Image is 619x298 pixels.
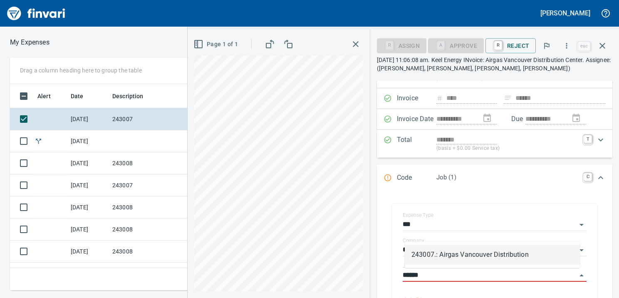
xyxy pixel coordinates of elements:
[576,244,587,256] button: Open
[20,66,142,74] p: Drag a column heading here to group the table
[184,241,246,263] td: AP Invoices
[37,91,62,101] span: Alert
[576,36,612,56] span: Close invoice
[584,173,592,181] a: C
[192,37,241,52] button: Page 1 of 1
[109,174,184,196] td: 243007
[109,263,184,285] td: 243008
[184,219,246,241] td: AP Invoices
[67,174,109,196] td: [DATE]
[377,130,612,158] div: Expand
[578,42,590,51] a: esc
[71,91,94,101] span: Date
[377,164,612,192] div: Expand
[584,135,592,143] a: T
[109,108,184,130] td: 243007
[71,91,84,101] span: Date
[109,219,184,241] td: 243008
[184,130,246,152] td: AP Invoices
[67,263,109,285] td: [DATE]
[109,196,184,219] td: 243008
[109,241,184,263] td: 243008
[10,37,50,47] p: My Expenses
[67,196,109,219] td: [DATE]
[67,130,109,152] td: [DATE]
[540,9,590,17] h5: [PERSON_NAME]
[67,219,109,241] td: [DATE]
[67,152,109,174] td: [DATE]
[403,213,433,218] label: Expense Type
[67,108,109,130] td: [DATE]
[538,7,592,20] button: [PERSON_NAME]
[557,37,576,55] button: More
[403,263,411,268] label: Job
[377,56,612,72] p: [DATE] 11:06:08 am. Keel Energy INvoice: Airgas Vancouver Distribution Center. Assignee: ([PERSON...
[195,39,238,50] span: Page 1 of 1
[576,219,587,231] button: Open
[10,37,50,47] nav: breadcrumb
[184,196,246,219] td: AP Invoices
[5,3,67,23] img: Finvari
[184,152,246,174] td: AP Invoices
[109,152,184,174] td: 243008
[576,270,587,281] button: Close
[397,135,436,153] p: Total
[34,138,43,144] span: Split transaction
[112,91,154,101] span: Description
[377,42,426,49] div: Assign
[492,39,529,53] span: Reject
[485,38,536,53] button: RReject
[397,173,436,184] p: Code
[428,42,484,49] div: Job required
[405,245,580,265] li: 243007.: Airgas Vancouver Distribution
[537,37,556,55] button: Flag
[37,91,51,101] span: Alert
[184,108,246,130] td: AP Invoices
[67,241,109,263] td: [DATE]
[184,263,246,285] td: AP Invoices
[436,144,579,153] p: (basis + $0.00 Service tax)
[494,41,502,50] a: R
[112,91,144,101] span: Description
[403,238,424,243] label: Company
[436,173,579,182] p: Job (1)
[184,174,246,196] td: AP Invoices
